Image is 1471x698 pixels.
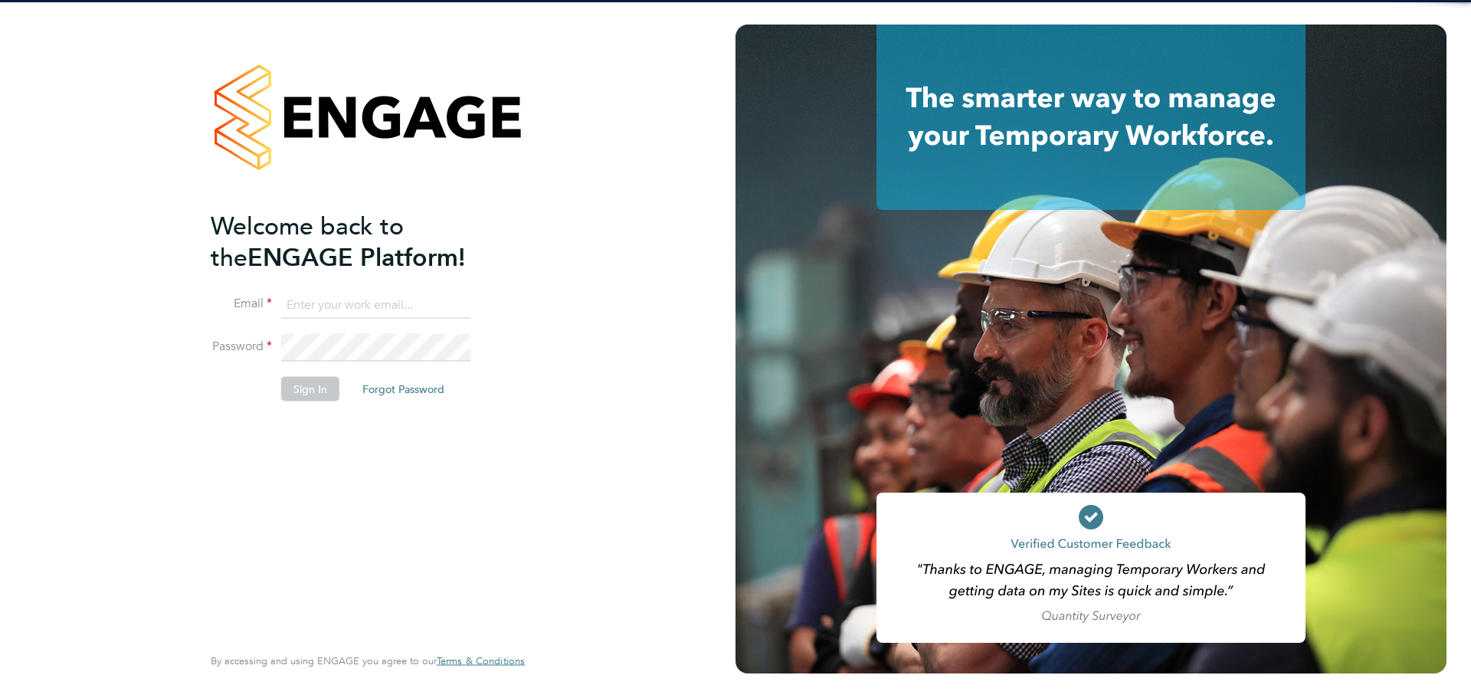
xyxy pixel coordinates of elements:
span: By accessing and using ENGAGE you agree to our [211,654,525,667]
button: Sign In [281,377,339,401]
label: Password [211,339,272,355]
span: Terms & Conditions [437,654,525,667]
span: Welcome back to the [211,211,404,272]
a: Terms & Conditions [437,655,525,667]
h2: ENGAGE Platform! [211,210,509,273]
label: Email [211,296,272,312]
button: Forgot Password [350,377,457,401]
input: Enter your work email... [281,291,470,319]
